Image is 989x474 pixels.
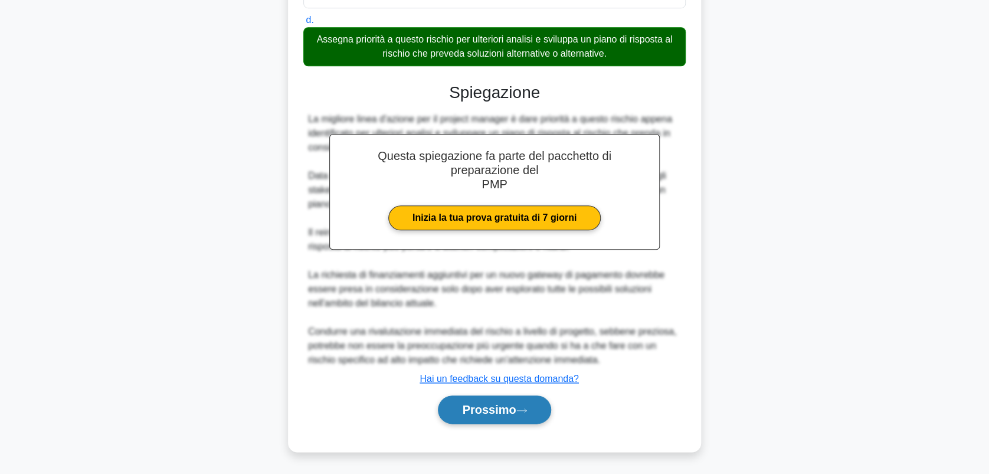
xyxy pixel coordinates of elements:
div: La migliore linea d'azione per il project manager è dare priorità a questo rischio appena identif... [308,112,681,367]
font: Prossimo [462,403,516,416]
span: d. [306,15,313,25]
button: Prossimo [438,395,551,424]
a: Hai un feedback su questa domanda? [420,374,579,384]
a: Inizia la tua prova gratuita di 7 giorni [388,205,601,230]
div: Assegna priorità a questo rischio per ulteriori analisi e sviluppa un piano di risposta al rischi... [303,27,686,66]
h3: Spiegazione [310,83,679,103]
